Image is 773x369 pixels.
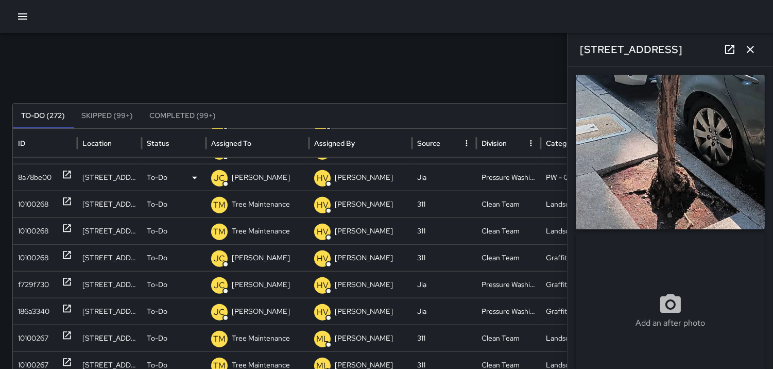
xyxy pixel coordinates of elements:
div: Jia [412,164,476,191]
p: JC [214,172,225,184]
div: 311 [412,244,476,271]
div: Clean Team [476,191,541,217]
p: [PERSON_NAME] [232,245,290,271]
p: HV [317,306,329,318]
div: 993 Mission Street [77,244,142,271]
div: 10100267 [18,325,48,351]
button: Completed (99+) [141,104,224,128]
div: 10100268 [18,245,48,271]
p: TM [213,333,226,345]
div: 1111 Mission Street [77,271,142,298]
button: Division column menu [524,136,538,150]
p: [PERSON_NAME] [335,298,393,325]
div: 12 6th Street [77,298,142,325]
p: To-Do [147,218,167,244]
div: Source [417,139,440,148]
p: [PERSON_NAME] [335,191,393,217]
div: Pressure Washing [476,271,541,298]
button: Source column menu [459,136,474,150]
p: Tree Maintenance [232,325,290,351]
p: [PERSON_NAME] [232,272,290,298]
p: [PERSON_NAME] [335,272,393,298]
p: To-Do [147,245,167,271]
p: HV [317,172,329,184]
div: 8a78be00 [18,164,51,191]
p: TM [213,226,226,238]
div: Assigned To [211,139,251,148]
p: [PERSON_NAME] [335,245,393,271]
div: Clean Team [476,217,541,244]
div: f729f730 [18,272,49,298]
p: HV [317,199,329,211]
div: Division [482,139,507,148]
div: Landscaping (DG & Weeds) [541,325,605,351]
p: [PERSON_NAME] [232,164,290,191]
div: Pressure Washing [476,298,541,325]
p: ML [316,333,329,345]
p: HV [317,226,329,238]
div: Assigned By [314,139,355,148]
p: HV [317,279,329,292]
p: [PERSON_NAME] [335,218,393,244]
div: Pressure Washing [476,164,541,191]
p: To-Do [147,325,167,351]
button: To-Do (272) [13,104,73,128]
p: [PERSON_NAME] [232,298,290,325]
div: Jia [412,298,476,325]
p: JC [214,279,225,292]
div: PW - Quick Wash [541,164,605,191]
div: Landscaping (DG & Weeds) [541,191,605,217]
p: JC [214,253,225,265]
p: JC [214,306,225,318]
p: To-Do [147,191,167,217]
div: Location [82,139,112,148]
p: Tree Maintenance [232,218,290,244]
p: To-Do [147,272,167,298]
div: 186a3340 [18,298,49,325]
div: 479 Natoma Street [77,191,142,217]
p: To-Do [147,298,167,325]
p: Tree Maintenance [232,191,290,217]
div: 311 [412,325,476,351]
p: [PERSON_NAME] [335,325,393,351]
p: TM [213,199,226,211]
div: 1001 Howard Street [77,164,142,191]
div: Graffiti - Public [541,271,605,298]
div: 311 [412,191,476,217]
div: Graffiti - Private [541,244,605,271]
button: Skipped (99+) [73,104,141,128]
div: 311 [412,217,476,244]
div: Graffiti - Public [541,298,605,325]
div: Clean Team [476,325,541,351]
div: 1284 Mission Street [77,325,142,351]
div: ID [18,139,25,148]
div: 10100268 [18,218,48,244]
div: Category [546,139,577,148]
div: Landscaping (DG & Weeds) [541,217,605,244]
p: HV [317,253,329,265]
div: 10100268 [18,191,48,217]
div: Clean Team [476,244,541,271]
p: To-Do [147,164,167,191]
div: Status [147,139,169,148]
div: Jia [412,271,476,298]
p: [PERSON_NAME] [335,164,393,191]
div: 479 Natoma Street [77,217,142,244]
